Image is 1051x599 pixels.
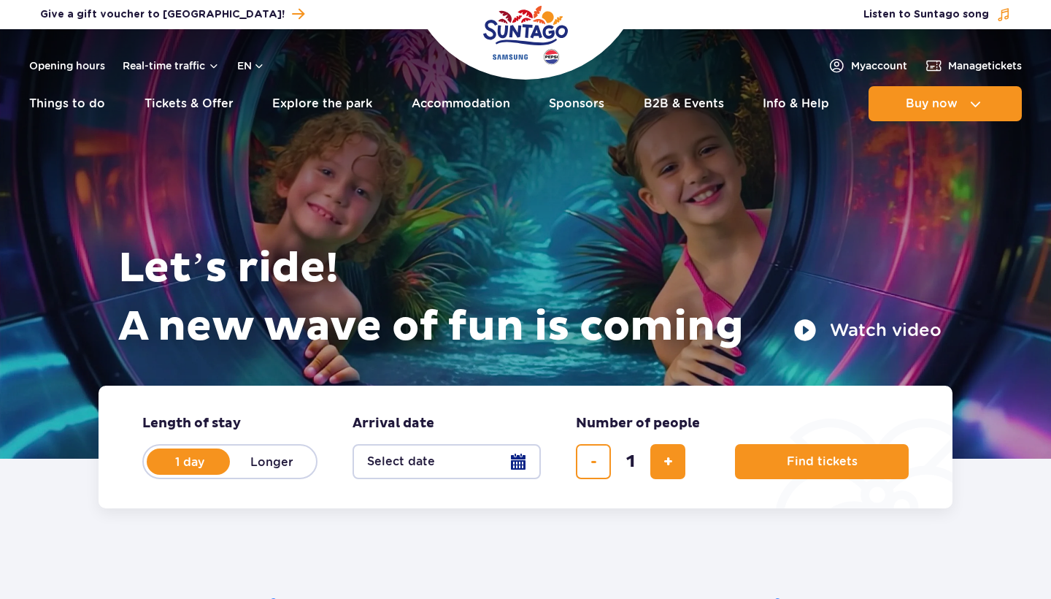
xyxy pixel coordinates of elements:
input: number of tickets [613,444,648,479]
span: Listen to Suntago song [863,7,989,22]
button: en [237,58,265,73]
a: Managetickets [925,57,1022,75]
button: Find tickets [735,444,909,479]
a: Explore the park [272,86,372,121]
a: Tickets & Offer [145,86,234,121]
button: remove ticket [576,444,611,479]
a: Myaccount [828,57,907,75]
button: Select date [353,444,541,479]
span: Give a gift voucher to [GEOGRAPHIC_DATA]! [40,7,285,22]
a: Things to do [29,86,105,121]
a: Sponsors [549,86,604,121]
span: Arrival date [353,415,434,432]
button: Real-time traffic [123,60,220,72]
span: Buy now [906,97,958,110]
button: add ticket [650,444,685,479]
a: B2B & Events [644,86,724,121]
a: Opening hours [29,58,105,73]
label: 1 day [148,446,231,477]
h1: Let’s ride! A new wave of fun is coming [118,240,942,356]
button: Buy now [869,86,1022,121]
button: Listen to Suntago song [863,7,1011,22]
span: My account [851,58,907,73]
form: Planning your visit to Park of Poland [99,386,952,508]
span: Length of stay [142,415,241,432]
a: Give a gift voucher to [GEOGRAPHIC_DATA]! [40,4,304,24]
span: Number of people [576,415,700,432]
span: Find tickets [787,455,858,468]
label: Longer [230,446,313,477]
a: Info & Help [763,86,829,121]
span: Manage tickets [948,58,1022,73]
button: Watch video [793,318,942,342]
a: Accommodation [412,86,510,121]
